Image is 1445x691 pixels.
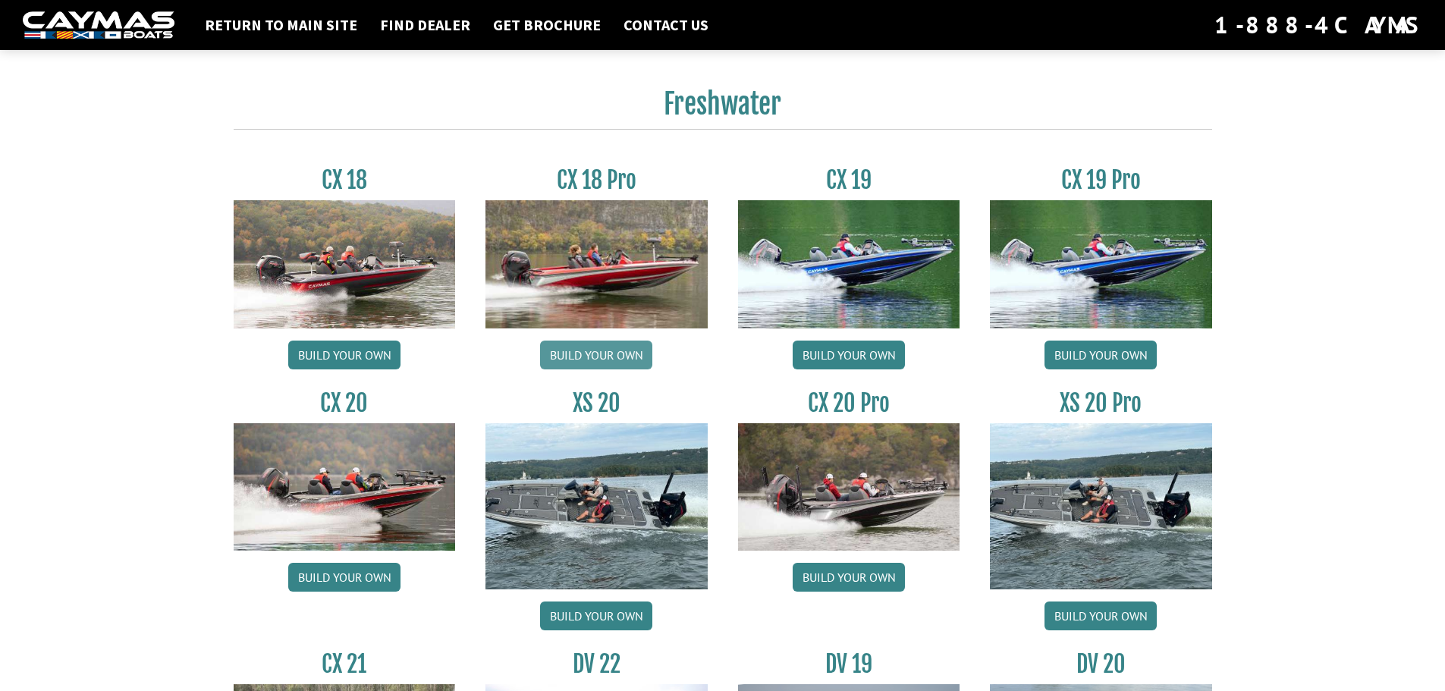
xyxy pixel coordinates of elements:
a: Build your own [288,341,401,369]
h3: CX 20 [234,389,456,417]
h3: CX 21 [234,650,456,678]
a: Build your own [793,341,905,369]
a: Contact Us [616,15,716,35]
a: Build your own [288,563,401,592]
h3: CX 18 [234,166,456,194]
img: CX-20Pro_thumbnail.jpg [738,423,960,551]
img: CX-18SS_thumbnail.jpg [485,200,708,328]
img: white-logo-c9c8dbefe5ff5ceceb0f0178aa75bf4bb51f6bca0971e226c86eb53dfe498488.png [23,11,174,39]
a: Return to main site [197,15,365,35]
h3: CX 19 [738,166,960,194]
img: CX19_thumbnail.jpg [990,200,1212,328]
img: CX-18S_thumbnail.jpg [234,200,456,328]
h3: DV 19 [738,650,960,678]
a: Build your own [1044,341,1157,369]
a: Build your own [793,563,905,592]
a: Find Dealer [372,15,478,35]
h3: DV 22 [485,650,708,678]
h3: XS 20 [485,389,708,417]
h3: CX 18 Pro [485,166,708,194]
h3: XS 20 Pro [990,389,1212,417]
div: 1-888-4CAYMAS [1214,8,1422,42]
a: Build your own [540,601,652,630]
img: CX-20_thumbnail.jpg [234,423,456,551]
h3: CX 20 Pro [738,389,960,417]
a: Get Brochure [485,15,608,35]
h3: DV 20 [990,650,1212,678]
img: XS_20_resized.jpg [990,423,1212,589]
a: Build your own [540,341,652,369]
a: Build your own [1044,601,1157,630]
img: CX19_thumbnail.jpg [738,200,960,328]
img: XS_20_resized.jpg [485,423,708,589]
h2: Freshwater [234,87,1212,130]
h3: CX 19 Pro [990,166,1212,194]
